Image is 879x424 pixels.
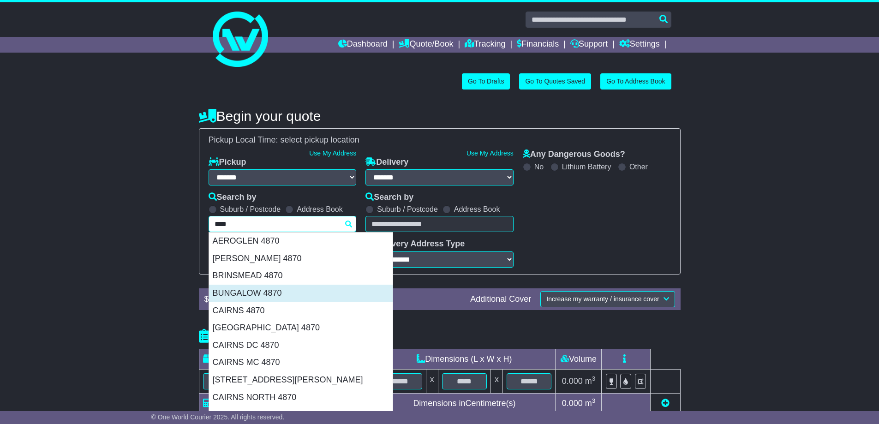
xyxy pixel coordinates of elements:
label: Delivery [365,157,408,167]
a: Use My Address [466,149,514,157]
a: Go To Quotes Saved [519,73,591,90]
span: m [585,399,596,408]
a: Tracking [465,37,505,53]
sup: 3 [592,375,596,382]
div: [GEOGRAPHIC_DATA] 4870 [209,319,393,337]
td: x [491,369,503,393]
a: Go To Address Book [600,73,671,90]
label: Other [629,162,648,171]
div: CAIRNS 4870 [209,302,393,320]
div: [PERSON_NAME] 4870 [209,250,393,268]
span: 0.000 [562,399,583,408]
label: Suburb / Postcode [220,205,281,214]
td: x [426,369,438,393]
button: Increase my warranty / insurance cover [540,291,675,307]
a: Support [570,37,608,53]
a: Use My Address [309,149,356,157]
div: EARLVILLE 4870 [209,406,393,424]
div: CAIRNS NORTH 4870 [209,389,393,406]
td: Dimensions in Centimetre(s) [373,393,556,413]
label: Address Book [297,205,343,214]
span: m [585,376,596,386]
label: Lithium Battery [562,162,611,171]
div: BRINSMEAD 4870 [209,267,393,285]
div: [STREET_ADDRESS][PERSON_NAME] [209,371,393,389]
div: $ FreightSafe warranty included [200,294,466,305]
h4: Package details | [199,328,315,344]
label: Suburb / Postcode [377,205,438,214]
div: Additional Cover [466,294,536,305]
div: BUNGALOW 4870 [209,285,393,302]
td: Dimensions (L x W x H) [373,349,556,369]
td: Total [199,393,276,413]
a: Quote/Book [399,37,453,53]
a: Add new item [661,399,670,408]
div: CAIRNS MC 4870 [209,354,393,371]
a: Dashboard [338,37,388,53]
div: CAIRNS DC 4870 [209,337,393,354]
span: 0.000 [562,376,583,386]
a: Financials [517,37,559,53]
label: No [534,162,544,171]
label: Search by [209,192,257,203]
div: Pickup Local Time: [204,135,676,145]
label: Search by [365,192,413,203]
td: Volume [556,349,602,369]
label: Any Dangerous Goods? [523,149,625,160]
label: Pickup [209,157,246,167]
span: Increase my warranty / insurance cover [546,295,659,303]
sup: 3 [592,397,596,404]
span: select pickup location [281,135,359,144]
td: Type [199,349,276,369]
a: Settings [619,37,660,53]
span: © One World Courier 2025. All rights reserved. [151,413,285,421]
div: AEROGLEN 4870 [209,233,393,250]
h4: Begin your quote [199,108,681,124]
a: Go To Drafts [462,73,510,90]
label: Address Book [454,205,500,214]
label: Delivery Address Type [365,239,465,249]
